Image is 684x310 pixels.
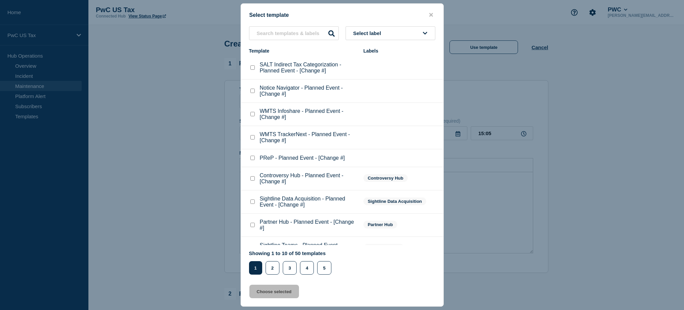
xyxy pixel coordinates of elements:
button: Choose selected [249,285,299,298]
p: Sightline Data Acquisition - Planned Event - [Change #] [260,196,357,208]
input: Controversy Hub - Planned Event - [Change #] checkbox [250,176,255,181]
p: WMTS Infoshare - Planned Event - [Change #] [260,108,357,120]
p: Showing 1 to 10 of 50 templates [249,250,335,256]
button: 1 [249,261,262,275]
button: 4 [300,261,314,275]
span: Sightline Data Acquisition [363,197,427,205]
p: WMTS TrackerNext - Planned Event - [Change #] [260,131,357,144]
input: Sightline Data Acquisition - Planned Event - [Change #] checkbox [250,199,255,204]
div: Select template [241,12,443,18]
button: 2 [266,261,279,275]
input: PReP - Planned Event - [Change #] checkbox [250,156,255,160]
span: SightlineTeams [363,244,404,252]
input: WMTS TrackerNext - Planned Event - [Change #] checkbox [250,135,255,139]
p: Controversy Hub - Planned Event - [Change #] [260,173,357,185]
p: Sightline Teams - Planned Event - [Change #] [260,242,357,254]
p: Notice Navigator - Planned Event - [Change #] [260,85,357,97]
div: Template [249,48,357,54]
p: PReP - Planned Event - [Change #] [260,155,345,161]
p: Partner Hub - Planned Event - [Change #] [260,219,357,231]
p: SALT Indirect Tax Categorization - Planned Event - [Change #] [260,62,357,74]
input: Partner Hub - Planned Event - [Change #] checkbox [250,223,255,227]
input: WMTS Infoshare - Planned Event - [Change #] checkbox [250,112,255,116]
input: SALT Indirect Tax Categorization - Planned Event - [Change #] checkbox [250,65,255,70]
span: Controversy Hub [363,174,408,182]
span: Select label [353,30,384,36]
button: Select label [346,26,435,40]
span: Partner Hub [363,221,397,228]
input: Search templates & labels [249,26,339,40]
input: Notice Navigator - Planned Event - [Change #] checkbox [250,89,255,93]
button: close button [427,12,435,18]
div: Labels [363,48,435,54]
button: 5 [317,261,331,275]
button: 3 [283,261,297,275]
